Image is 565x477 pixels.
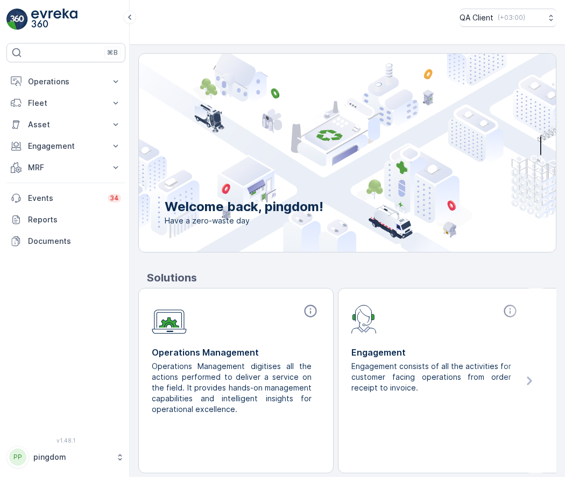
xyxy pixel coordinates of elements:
[6,209,125,230] a: Reports
[28,236,121,247] p: Documents
[460,9,556,27] button: QA Client(+03:00)
[152,303,187,334] img: module-icon
[6,446,125,468] button: PPpingdom
[31,9,77,30] img: logo_light-DOdMpM7g.png
[165,215,323,226] span: Have a zero-waste day
[28,214,121,225] p: Reports
[147,270,556,286] p: Solutions
[90,54,556,252] img: city illustration
[28,119,104,130] p: Asset
[6,71,125,92] button: Operations
[351,346,520,359] p: Engagement
[28,193,101,204] p: Events
[110,194,119,203] p: 34
[6,92,125,114] button: Fleet
[6,157,125,178] button: MRF
[165,198,323,215] p: Welcome back, pingdom!
[351,303,377,334] img: module-icon
[28,162,104,173] p: MRF
[6,135,125,157] button: Engagement
[28,141,104,151] p: Engagement
[460,12,493,23] p: QA Client
[33,452,110,462] p: pingdom
[107,48,118,57] p: ⌘B
[6,230,125,252] a: Documents
[28,76,104,87] p: Operations
[152,346,320,359] p: Operations Management
[6,9,28,30] img: logo
[6,187,125,209] a: Events34
[6,114,125,135] button: Asset
[351,361,511,393] p: Engagement consists of all the activities for customer facing operations from order receipt to in...
[6,437,125,444] span: v 1.48.1
[152,361,312,415] p: Operations Management digitises all the actions performed to deliver a service on the field. It p...
[28,98,104,109] p: Fleet
[9,449,26,466] div: PP
[498,13,525,22] p: ( +03:00 )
